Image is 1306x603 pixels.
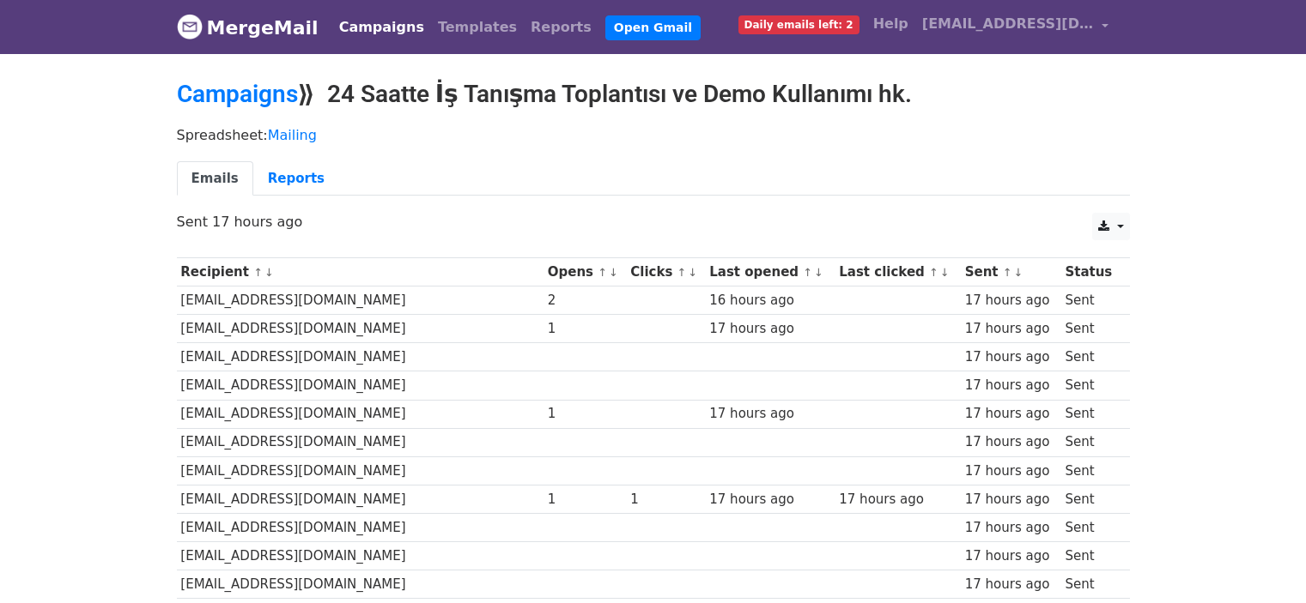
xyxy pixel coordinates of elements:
div: 17 hours ago [965,404,1057,424]
div: 1 [548,319,623,339]
p: Spreadsheet: [177,126,1130,144]
th: Clicks [626,258,705,286]
div: 17 hours ago [965,518,1057,538]
td: Sent [1061,400,1121,428]
div: 1 [630,490,701,510]
div: 17 hours ago [709,490,830,510]
td: [EMAIL_ADDRESS][DOMAIN_NAME] [177,570,544,599]
th: Recipient [177,258,544,286]
td: Sent [1061,343,1121,371]
td: [EMAIL_ADDRESS][DOMAIN_NAME] [177,343,544,371]
a: ↓ [688,266,697,279]
a: ↑ [929,266,938,279]
th: Last opened [705,258,835,286]
a: ↑ [677,266,687,279]
a: Daily emails left: 2 [732,7,866,41]
div: 17 hours ago [965,291,1057,311]
th: Last clicked [835,258,960,286]
a: ↑ [598,266,607,279]
a: Reports [253,161,339,196]
div: 17 hours ago [965,432,1057,452]
td: Sent [1061,286,1121,315]
span: Daily emails left: 2 [738,15,860,34]
div: 17 hours ago [965,546,1057,566]
td: Sent [1061,513,1121,541]
img: MergeMail logo [177,14,203,39]
td: [EMAIL_ADDRESS][DOMAIN_NAME] [177,371,544,400]
td: [EMAIL_ADDRESS][DOMAIN_NAME] [177,400,544,428]
a: Help [866,7,915,41]
a: ↑ [1003,266,1012,279]
div: 1 [548,404,623,424]
td: Sent [1061,371,1121,400]
iframe: Chat Widget [1220,521,1306,603]
td: Sent [1061,570,1121,599]
div: 17 hours ago [965,376,1057,395]
td: Sent [1061,456,1121,485]
div: 17 hours ago [965,461,1057,481]
div: 2 [548,291,623,311]
h2: ⟫ 24 Saatte İş Tanışma Toplantısı ve Demo Kullanımı hk. [177,80,1130,109]
div: 17 hours ago [839,490,957,510]
a: ↑ [803,266,812,279]
td: [EMAIL_ADDRESS][DOMAIN_NAME] [177,513,544,541]
a: Campaigns [177,80,298,108]
a: Mailing [268,127,317,143]
td: [EMAIL_ADDRESS][DOMAIN_NAME] [177,456,544,485]
a: [EMAIL_ADDRESS][DOMAIN_NAME] [915,7,1116,47]
div: 17 hours ago [965,490,1057,510]
a: ↓ [814,266,823,279]
a: ↓ [609,266,618,279]
div: 17 hours ago [965,575,1057,594]
td: Sent [1061,428,1121,456]
th: Opens [544,258,627,286]
div: 1 [548,490,623,510]
div: 17 hours ago [965,319,1057,339]
a: MergeMail [177,9,319,45]
a: Emails [177,161,253,196]
a: Open Gmail [605,15,701,40]
span: [EMAIL_ADDRESS][DOMAIN_NAME] [922,14,1094,34]
div: 17 hours ago [709,319,830,339]
th: Sent [961,258,1061,286]
td: Sent [1061,315,1121,343]
a: Campaigns [332,10,431,45]
a: Reports [524,10,598,45]
div: 17 hours ago [709,404,830,424]
p: Sent 17 hours ago [177,213,1130,231]
a: ↓ [1014,266,1024,279]
a: Templates [431,10,524,45]
td: [EMAIL_ADDRESS][DOMAIN_NAME] [177,286,544,315]
td: [EMAIL_ADDRESS][DOMAIN_NAME] [177,315,544,343]
a: ↓ [940,266,950,279]
td: [EMAIL_ADDRESS][DOMAIN_NAME] [177,428,544,456]
td: Sent [1061,485,1121,513]
th: Status [1061,258,1121,286]
td: [EMAIL_ADDRESS][DOMAIN_NAME] [177,485,544,513]
td: Sent [1061,542,1121,570]
td: [EMAIL_ADDRESS][DOMAIN_NAME] [177,542,544,570]
div: 17 hours ago [965,347,1057,367]
div: 16 hours ago [709,291,830,311]
a: ↑ [253,266,263,279]
div: Sohbet Aracı [1220,521,1306,603]
a: ↓ [264,266,274,279]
